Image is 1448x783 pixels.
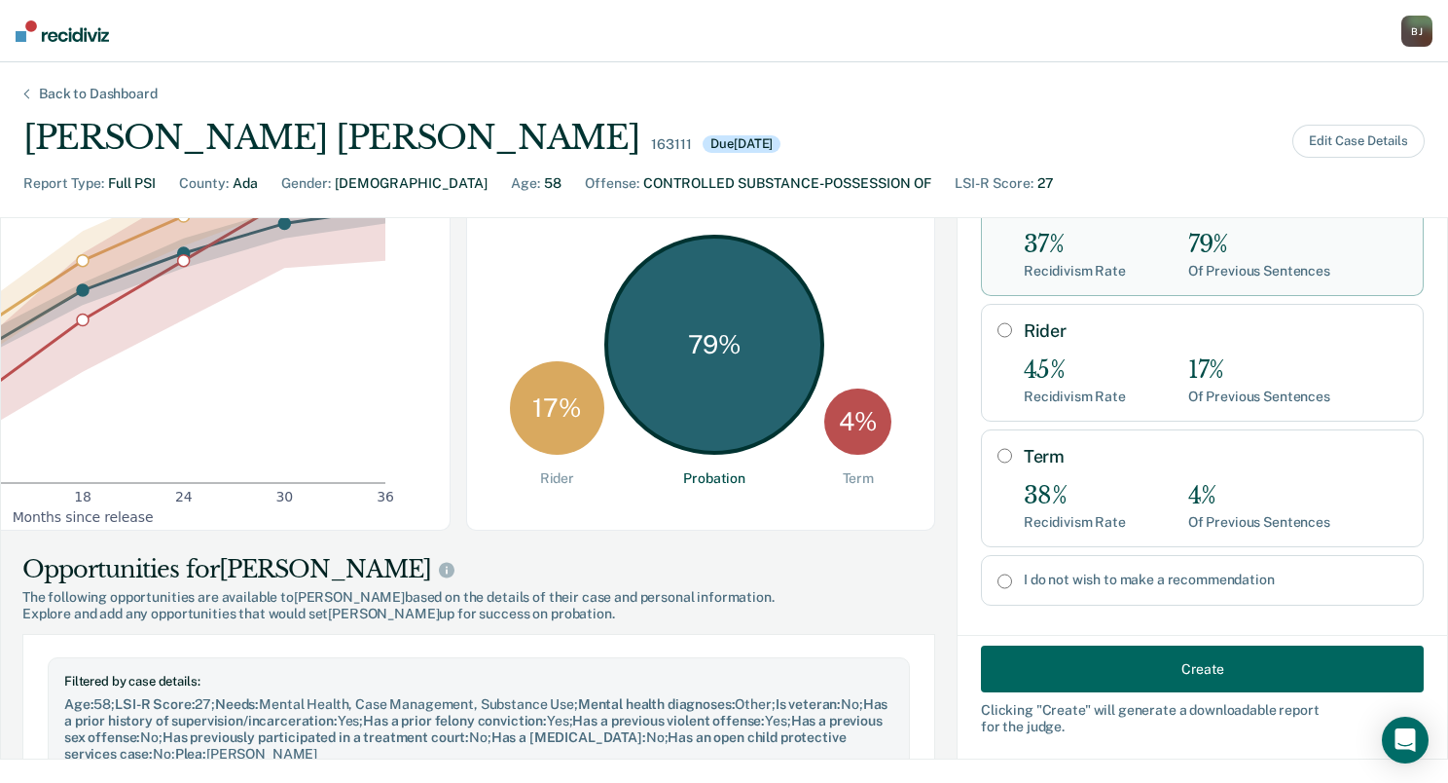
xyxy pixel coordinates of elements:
span: Is veteran : [776,696,841,712]
div: B J [1401,16,1432,47]
div: Gender : [281,173,331,194]
text: 24 [175,489,193,504]
span: Mental health diagnoses : [578,696,736,712]
span: Explore and add any opportunities that would set [PERSON_NAME] up for success on probation. [22,606,935,622]
div: Recidivism Rate [1024,263,1126,280]
button: BJ [1401,16,1432,47]
label: Rider [1024,320,1407,342]
div: Of Previous Sentences [1188,514,1330,531]
text: 30 [276,489,294,504]
g: x-axis label [13,509,154,525]
div: 79 % [604,235,825,456]
span: Plea : [175,746,206,762]
div: 79% [1188,231,1330,259]
span: Has an open child protective services case : [64,729,847,762]
span: Has a previous violent offense : [572,713,765,728]
div: Open Intercom Messenger [1382,717,1429,764]
text: 18 [74,489,91,504]
div: Recidivism Rate [1024,514,1126,531]
div: 27 [1037,173,1054,194]
div: [PERSON_NAME] [PERSON_NAME] [23,118,639,158]
div: Full PSI [108,173,156,194]
div: Term [843,470,874,487]
div: 163111 [651,136,691,153]
div: Probation [683,470,745,487]
div: 4 % [824,389,890,455]
span: The following opportunities are available to [PERSON_NAME] based on the details of their case and... [22,589,935,606]
div: 37% [1024,231,1126,259]
div: Of Previous Sentences [1188,263,1330,280]
span: Has previously participated in a treatment court : [163,729,469,745]
span: Age : [64,696,93,712]
div: Report Type : [23,173,104,194]
span: Has a [MEDICAL_DATA] : [491,729,646,745]
text: Months since release [13,509,154,525]
div: Opportunities for [PERSON_NAME] [22,554,935,585]
span: Has a prior history of supervision/incarceration : [64,696,887,728]
div: Filtered by case details: [64,674,893,690]
div: Age : [511,173,540,194]
button: Create [981,646,1424,692]
span: Needs : [215,696,259,712]
label: Term [1024,446,1407,467]
div: CONTROLLED SUBSTANCE-POSSESSION OF [643,173,931,194]
div: Ada [233,173,258,194]
div: 58 [544,173,561,194]
img: Recidiviz [16,20,109,42]
div: Recidivism Rate [1024,389,1126,405]
div: 45% [1024,356,1126,385]
span: Has a previous sex offense : [64,713,883,745]
span: LSI-R Score : [115,696,195,712]
div: Offense : [585,173,639,194]
label: I do not wish to make a recommendation [1024,572,1407,588]
div: Clicking " Create " will generate a downloadable report for the judge. [981,702,1424,735]
div: LSI-R Score : [955,173,1033,194]
div: [DEMOGRAPHIC_DATA] [335,173,488,194]
div: County : [179,173,229,194]
button: Edit Case Details [1292,125,1425,158]
div: 38% [1024,482,1126,510]
div: 4% [1188,482,1330,510]
div: 17% [1188,356,1330,385]
div: Due [DATE] [703,135,780,153]
div: 17 % [510,361,604,456]
text: 36 [377,489,394,504]
div: 58 ; 27 ; Mental Health, Case Management, Substance Use ; Other ; No ; Yes ; Yes ; Yes ; No ; No ... [64,696,893,762]
div: Rider [540,470,574,487]
div: Of Previous Sentences [1188,389,1330,405]
span: Has a prior felony conviction : [363,713,547,728]
div: Back to Dashboard [16,86,181,102]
